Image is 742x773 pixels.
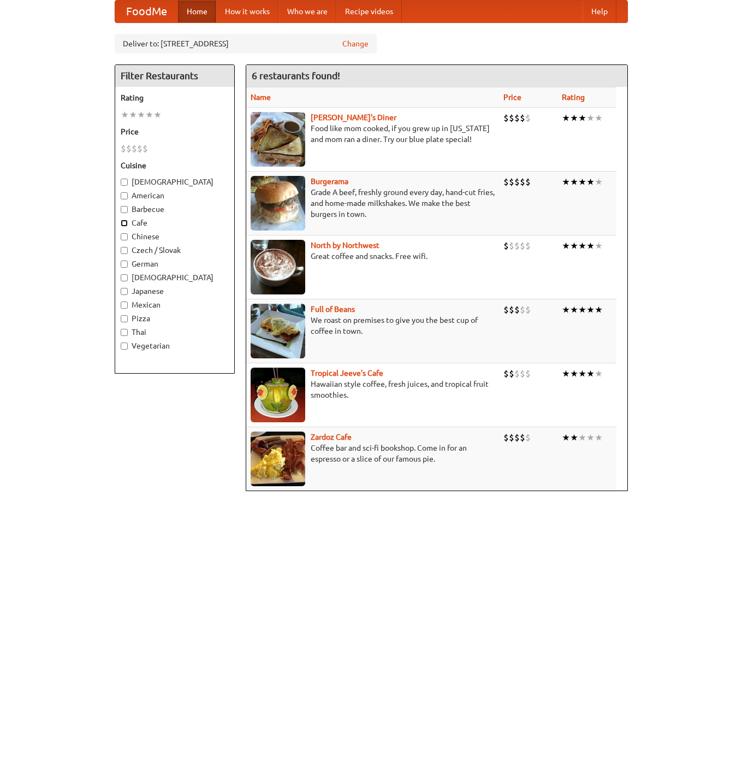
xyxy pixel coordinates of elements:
[509,112,514,124] li: $
[578,176,586,188] li: ★
[586,432,595,444] li: ★
[525,176,531,188] li: $
[509,432,514,444] li: $
[121,315,128,322] input: Pizza
[121,190,229,201] label: American
[342,38,369,49] a: Change
[121,343,128,350] input: Vegetarian
[503,240,509,252] li: $
[503,304,509,316] li: $
[311,241,379,250] a: North by Northwest
[595,432,603,444] li: ★
[251,379,495,400] p: Hawaiian style coffee, fresh juices, and tropical fruit smoothies.
[121,217,229,228] label: Cafe
[503,176,509,188] li: $
[520,240,525,252] li: $
[514,240,520,252] li: $
[578,240,586,252] li: ★
[583,1,616,22] a: Help
[126,143,132,155] li: $
[595,240,603,252] li: ★
[121,302,128,309] input: Mexican
[121,245,229,256] label: Czech / Slovak
[586,176,595,188] li: ★
[121,299,229,310] label: Mexican
[503,112,509,124] li: $
[121,160,229,171] h5: Cuisine
[251,304,305,358] img: beans.jpg
[520,112,525,124] li: $
[115,65,234,87] h4: Filter Restaurants
[121,192,128,199] input: American
[121,329,128,336] input: Thai
[251,315,495,337] p: We roast on premises to give you the best cup of coffee in town.
[595,112,603,124] li: ★
[570,112,578,124] li: ★
[525,432,531,444] li: $
[121,327,229,338] label: Thai
[278,1,336,22] a: Who we are
[509,304,514,316] li: $
[586,368,595,380] li: ★
[137,143,143,155] li: $
[586,112,595,124] li: ★
[251,251,495,262] p: Great coffee and snacks. Free wifi.
[121,340,229,351] label: Vegetarian
[121,233,128,240] input: Chinese
[311,177,348,186] b: Burgerama
[520,368,525,380] li: $
[311,433,352,441] a: Zardoz Cafe
[121,126,229,137] h5: Price
[121,286,229,297] label: Japanese
[525,240,531,252] li: $
[121,288,128,295] input: Japanese
[578,368,586,380] li: ★
[121,206,128,213] input: Barbecue
[121,272,229,283] label: [DEMOGRAPHIC_DATA]
[570,304,578,316] li: ★
[520,432,525,444] li: $
[121,313,229,324] label: Pizza
[570,176,578,188] li: ★
[562,304,570,316] li: ★
[586,304,595,316] li: ★
[251,432,305,486] img: zardoz.jpg
[525,112,531,124] li: $
[121,92,229,103] h5: Rating
[145,109,153,121] li: ★
[311,305,355,314] a: Full of Beans
[514,432,520,444] li: $
[251,442,495,464] p: Coffee bar and sci-fi bookshop. Come in for an espresso or a slice of our famous pie.
[311,369,383,377] a: Tropical Jeeve's Cafe
[562,432,570,444] li: ★
[132,143,137,155] li: $
[121,179,128,186] input: [DEMOGRAPHIC_DATA]
[562,112,570,124] li: ★
[121,143,126,155] li: $
[121,261,128,268] input: German
[514,112,520,124] li: $
[129,109,137,121] li: ★
[562,93,585,102] a: Rating
[503,368,509,380] li: $
[311,113,396,122] a: [PERSON_NAME]'s Diner
[570,240,578,252] li: ★
[216,1,278,22] a: How it works
[514,368,520,380] li: $
[509,240,514,252] li: $
[121,204,229,215] label: Barbecue
[503,93,521,102] a: Price
[562,240,570,252] li: ★
[178,1,216,22] a: Home
[153,109,162,121] li: ★
[595,304,603,316] li: ★
[520,176,525,188] li: $
[578,432,586,444] li: ★
[509,368,514,380] li: $
[503,432,509,444] li: $
[251,176,305,231] img: burgerama.jpg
